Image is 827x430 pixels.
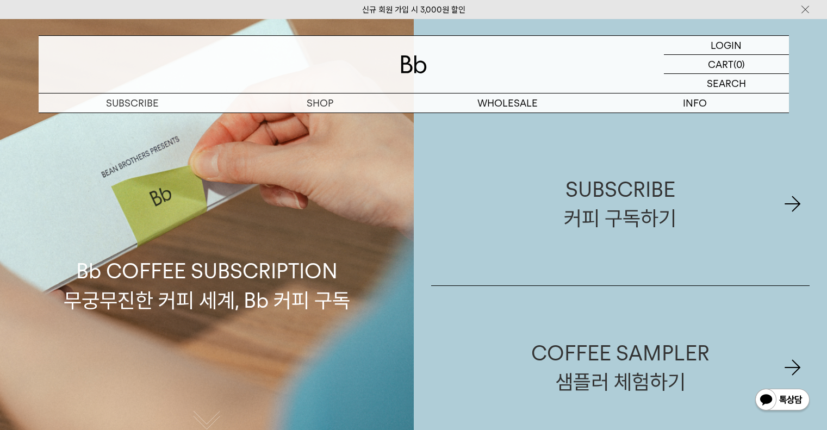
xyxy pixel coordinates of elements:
a: 신규 회원 가입 시 3,000원 할인 [362,5,465,15]
img: 로고 [401,55,427,73]
img: 카카오톡 채널 1:1 채팅 버튼 [754,388,811,414]
div: SUBSCRIBE 커피 구독하기 [564,175,676,233]
a: SHOP [226,94,414,113]
a: CART (0) [664,55,789,74]
p: SEARCH [707,74,746,93]
p: LOGIN [711,36,742,54]
a: SUBSCRIBE [39,94,226,113]
div: COFFEE SAMPLER 샘플러 체험하기 [531,339,710,396]
p: INFO [601,94,789,113]
p: Bb COFFEE SUBSCRIPTION 무궁무진한 커피 세계, Bb 커피 구독 [64,153,350,314]
p: (0) [733,55,745,73]
p: WHOLESALE [414,94,601,113]
a: LOGIN [664,36,789,55]
p: CART [708,55,733,73]
a: SUBSCRIBE커피 구독하기 [431,122,810,285]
